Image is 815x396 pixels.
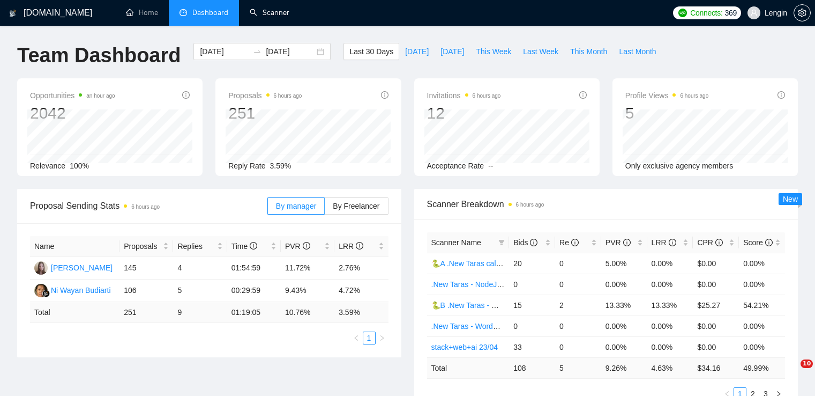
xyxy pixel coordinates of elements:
td: 54.21% [739,295,785,316]
td: 0.00% [647,336,693,357]
span: info-circle [669,239,676,246]
td: 01:19:05 [227,302,281,323]
span: [DATE] [440,46,464,57]
span: By Freelancer [333,202,379,210]
td: 0.00% [739,253,785,274]
div: Ni Wayan Budiarti [51,284,111,296]
a: homeHome [126,8,158,17]
span: swap-right [253,47,261,56]
td: 4 [173,257,227,280]
td: 0 [555,316,601,336]
span: to [253,47,261,56]
td: 0 [509,316,555,336]
span: New [783,195,798,203]
td: 9.26 % [601,357,647,378]
a: setting [794,9,811,17]
td: 15 [509,295,555,316]
img: gigradar-bm.png [42,290,50,297]
div: 5 [625,103,709,123]
button: This Month [564,43,613,60]
td: 251 [119,302,173,323]
span: info-circle [356,242,363,250]
span: Connects: [690,7,722,19]
span: info-circle [623,239,631,246]
button: This Week [470,43,517,60]
td: 145 [119,257,173,280]
button: [DATE] [435,43,470,60]
td: 0.00% [647,316,693,336]
span: info-circle [777,91,785,99]
span: info-circle [303,242,310,250]
th: Name [30,236,119,257]
img: NW [34,284,48,297]
a: NB[PERSON_NAME] [34,263,113,272]
input: Start date [200,46,249,57]
span: -- [488,162,493,170]
span: Dashboard [192,8,228,17]
td: $0.00 [693,274,739,295]
div: [PERSON_NAME] [51,262,113,274]
td: 49.99 % [739,357,785,378]
td: 10.76 % [281,302,334,323]
button: right [376,332,388,344]
span: info-circle [381,91,388,99]
time: 6 hours ago [473,93,501,99]
span: Last Month [619,46,656,57]
td: Total [30,302,119,323]
time: 6 hours ago [131,204,160,210]
td: $0.00 [693,253,739,274]
h1: Team Dashboard [17,43,181,68]
span: info-circle [530,239,537,246]
td: 0.00% [647,253,693,274]
a: 🐍A .New Taras call or chat 30%view 0 reply 23/04 [431,259,601,268]
span: Only exclusive agency members [625,162,734,170]
a: 🐍B .New Taras - Wordpress short 23/04 [431,301,567,310]
iframe: Intercom live chat [779,360,804,385]
span: Opportunities [30,89,115,102]
button: Last Week [517,43,564,60]
th: Replies [173,236,227,257]
a: 1 [363,332,375,344]
button: setting [794,4,811,21]
td: $ 34.16 [693,357,739,378]
td: Total [427,357,510,378]
div: 12 [427,103,501,123]
time: an hour ago [86,93,115,99]
span: info-circle [182,91,190,99]
td: 9 [173,302,227,323]
a: searchScanner [250,8,289,17]
td: 0.00% [739,274,785,295]
img: NB [34,261,48,275]
td: 108 [509,357,555,378]
td: 4.63 % [647,357,693,378]
span: info-circle [765,239,773,246]
span: Re [559,238,579,247]
td: 00:29:59 [227,280,281,302]
div: 2042 [30,103,115,123]
span: Replies [177,240,214,252]
span: This Month [570,46,607,57]
td: 2.76% [334,257,388,280]
span: filter [498,239,505,246]
span: right [379,335,385,341]
td: 0.00% [601,274,647,295]
span: info-circle [571,239,579,246]
span: LRR [652,238,676,247]
span: Reply Rate [228,162,265,170]
td: 13.33% [601,295,647,316]
input: End date [266,46,315,57]
td: 0.00% [647,274,693,295]
span: Scanner Breakdown [427,197,786,211]
td: $25.27 [693,295,739,316]
td: 3.59 % [334,302,388,323]
a: NWNi Wayan Budiarti [34,285,111,294]
td: 0.00% [601,316,647,336]
time: 6 hours ago [516,202,544,208]
button: Last 30 Days [343,43,399,60]
span: 100% [70,162,89,170]
button: left [350,332,363,344]
div: 251 [228,103,302,123]
li: 1 [363,332,376,344]
span: [DATE] [405,46,429,57]
td: 0 [555,253,601,274]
